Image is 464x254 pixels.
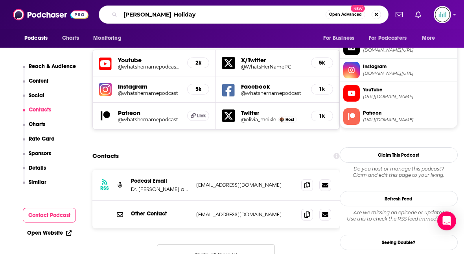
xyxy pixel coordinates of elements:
[29,78,48,84] p: Content
[363,109,454,117] span: Patreon
[434,6,451,23] img: User Profile
[131,186,190,193] p: Dr. [PERSON_NAME] and [PERSON_NAME]
[369,33,407,44] span: For Podcasters
[194,59,203,66] h5: 2k
[241,83,304,90] h5: Facebook
[318,59,326,66] h5: 5k
[329,13,362,17] span: Open Advanced
[197,113,206,119] span: Link
[318,113,326,119] h5: 1k
[241,117,276,122] a: @olivia_meikle
[340,210,458,222] div: Are we missing an episode or update? Use this to check the RSS feed immediately.
[23,208,76,222] button: Contact Podcast
[437,211,456,230] div: Open Intercom Messenger
[62,33,79,44] span: Charts
[363,117,454,123] span: https://www.patreon.com/whatshernamepodcast
[340,147,458,163] button: Claim This Podcast
[340,166,458,172] span: Do you host or manage this podcast?
[364,31,418,46] button: open menu
[323,33,354,44] span: For Business
[241,109,304,117] h5: Twitter
[318,31,364,46] button: open menu
[88,31,131,46] button: open menu
[343,85,454,102] a: YouTube[URL][DOMAIN_NAME]
[99,83,112,96] img: iconImage
[343,62,454,78] a: Instagram[DOMAIN_NAME][URL]
[118,117,181,122] a: @whatshernamepodcast
[118,64,181,70] a: @whatshernamepodcast2354
[131,178,190,184] p: Podcast Email
[280,117,284,122] img: Olivia Meikle
[416,31,445,46] button: open menu
[363,47,454,53] span: twitter.com/WhatsHerNamePC
[92,148,119,163] h2: Contacts
[120,8,326,21] input: Search podcasts, credits, & more...
[340,191,458,206] button: Refresh Feed
[23,135,55,150] button: Rate Card
[23,179,47,193] button: Similar
[29,121,45,128] p: Charts
[363,86,454,93] span: YouTube
[196,211,295,218] p: [EMAIL_ADDRESS][DOMAIN_NAME]
[29,135,55,142] p: Rate Card
[23,165,46,179] button: Details
[23,150,52,165] button: Sponsors
[100,185,109,191] h3: RSS
[99,6,389,24] div: Search podcasts, credits, & more...
[434,6,451,23] button: Show profile menu
[24,33,48,44] span: Podcasts
[392,8,406,21] a: Show notifications dropdown
[194,86,203,93] h5: 5k
[340,166,458,178] div: Claim and edit this page to your liking.
[422,33,435,44] span: More
[13,7,88,22] img: Podchaser - Follow, Share and Rate Podcasts
[351,5,365,12] span: New
[29,63,76,70] p: Reach & Audience
[29,179,46,185] p: Similar
[196,182,295,188] p: [EMAIL_ADDRESS][DOMAIN_NAME]
[29,165,46,171] p: Details
[57,31,84,46] a: Charts
[93,33,121,44] span: Monitoring
[131,210,190,217] p: Other Contact
[241,90,304,96] a: @whatshernamepodcast
[118,83,181,90] h5: Instagram
[23,106,52,121] button: Contacts
[118,56,181,64] h5: Youtube
[23,63,76,78] button: Reach & Audience
[118,109,181,117] h5: Patreon
[29,150,51,157] p: Sponsors
[434,6,451,23] span: Logged in as podglomerate
[326,10,365,19] button: Open AdvancedNew
[285,117,294,122] span: Host
[27,230,72,236] a: Open Website
[363,70,454,76] span: instagram.com/whatshernamepodcast
[118,90,181,96] a: @whatshernamepodcast
[340,235,458,250] a: Seeing Double?
[23,121,46,135] button: Charts
[241,56,304,64] h5: X/Twitter
[343,108,454,125] a: Patreon[URL][DOMAIN_NAME]
[241,64,304,70] a: @WhatsHerNamePC
[19,31,58,46] button: open menu
[29,106,51,113] p: Contacts
[29,92,44,99] p: Social
[23,78,49,92] button: Content
[363,63,454,70] span: Instagram
[318,86,326,93] h5: 1k
[363,94,454,100] span: https://www.youtube.com/@whatshernamepodcast2354
[187,111,209,121] a: Link
[23,92,45,107] button: Social
[412,8,424,21] a: Show notifications dropdown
